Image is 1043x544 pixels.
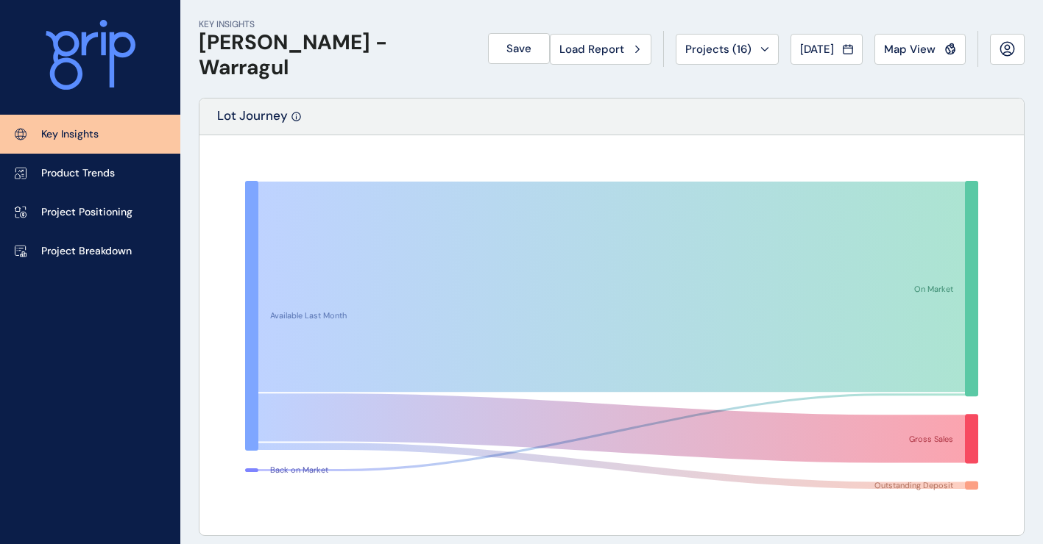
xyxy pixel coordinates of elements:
button: Projects (16) [676,34,779,65]
p: KEY INSIGHTS [199,18,470,31]
span: Map View [884,42,936,57]
span: Save [506,41,531,56]
button: Load Report [550,34,651,65]
button: [DATE] [791,34,863,65]
span: Load Report [559,42,624,57]
p: Project Breakdown [41,244,132,259]
p: Product Trends [41,166,115,181]
span: [DATE] [800,42,834,57]
span: Projects ( 16 ) [685,42,752,57]
h1: [PERSON_NAME] - Warragul [199,30,470,79]
button: Map View [874,34,966,65]
p: Project Positioning [41,205,132,220]
button: Save [488,33,550,64]
p: Key Insights [41,127,99,142]
p: Lot Journey [217,107,288,135]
